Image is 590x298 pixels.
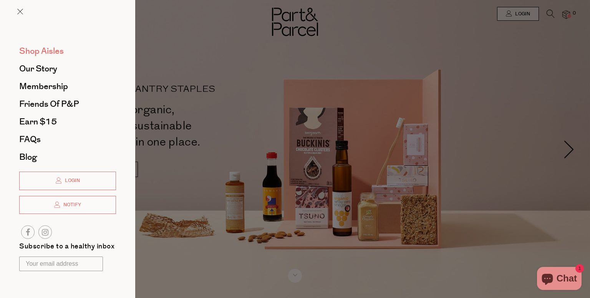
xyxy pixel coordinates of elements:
a: Membership [19,82,116,91]
label: Subscribe to a healthy inbox [19,243,114,253]
span: Earn $15 [19,116,57,128]
a: Login [19,172,116,190]
a: Notify [19,196,116,214]
span: Blog [19,151,37,163]
input: Your email address [19,257,103,271]
a: Shop Aisles [19,47,116,55]
a: Our Story [19,65,116,73]
span: FAQs [19,133,41,146]
span: Login [63,177,80,184]
a: FAQs [19,135,116,144]
span: Our Story [19,63,57,75]
span: Friends of P&P [19,98,79,110]
span: Notify [61,202,81,208]
inbox-online-store-chat: Shopify online store chat [535,267,584,292]
a: Friends of P&P [19,100,116,108]
a: Blog [19,153,116,161]
span: Membership [19,80,68,93]
span: Shop Aisles [19,45,64,57]
a: Earn $15 [19,118,116,126]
